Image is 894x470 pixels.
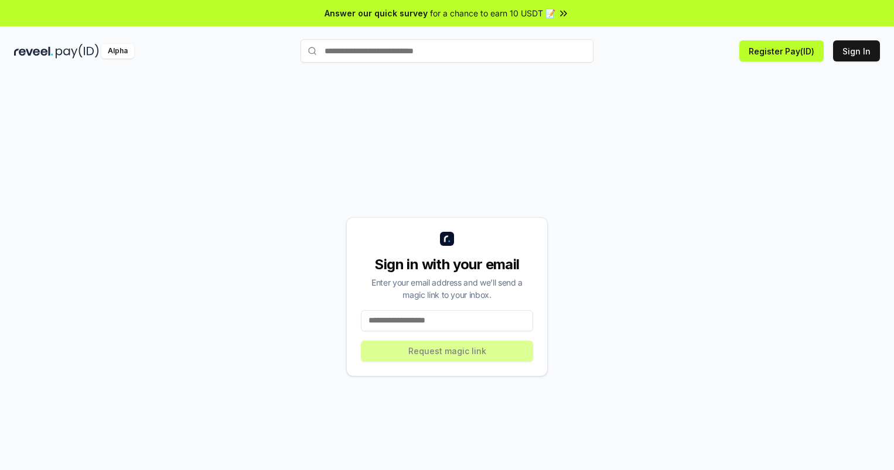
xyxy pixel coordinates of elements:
div: Enter your email address and we’ll send a magic link to your inbox. [361,276,533,301]
div: Sign in with your email [361,255,533,274]
span: Answer our quick survey [325,7,428,19]
img: reveel_dark [14,44,53,59]
span: for a chance to earn 10 USDT 📝 [430,7,555,19]
div: Alpha [101,44,134,59]
img: pay_id [56,44,99,59]
button: Sign In [833,40,880,61]
button: Register Pay(ID) [739,40,824,61]
img: logo_small [440,232,454,246]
